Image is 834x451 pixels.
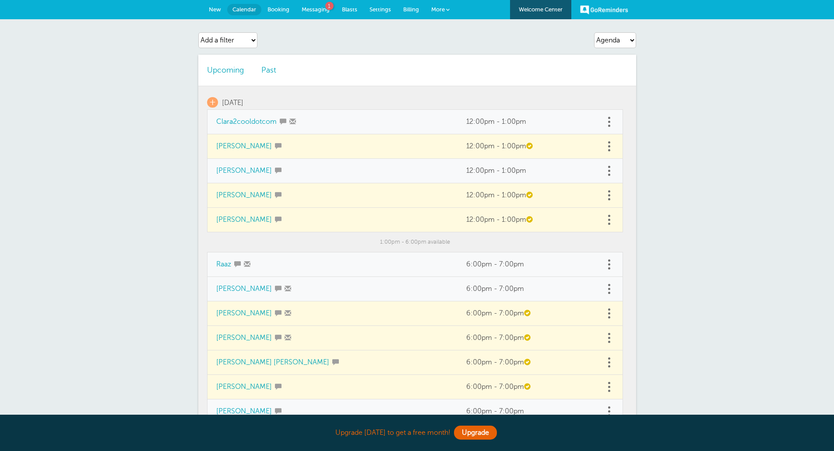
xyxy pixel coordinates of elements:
span: This customer will get reminders via SMS/text for this appointment. (You can hide these icons und... [274,216,282,222]
td: 6:00pm - 7:00pm [457,399,605,424]
td: 12:00pm - 1:00pm [457,208,605,232]
a: [PERSON_NAME] [216,216,272,224]
td: 12:00pm - 1:00pm [457,134,605,159]
span: This customer will get reminders via SMS/text for this appointment. (You can hide these icons und... [274,167,282,173]
span: Messaging [302,6,330,13]
span: This customer will get reminders via SMS/text for this appointment. (You can hide these icons und... [274,143,282,148]
span: This customer will get reminders via email for this appointment. (You can hide these icons under ... [283,285,291,291]
a: Upgrade [454,426,497,440]
span: Billing [403,6,419,13]
td: 12:00pm - 1:00pm [457,159,605,183]
a: [PERSON_NAME] [216,142,272,150]
td: 1:00pm - 6:00pm available [207,232,623,252]
span: Booking [267,6,289,13]
span: + [207,97,218,108]
span: This customer will get reminders via SMS/text for this appointment. (You can hide these icons und... [274,285,282,291]
td: 6:00pm - 7:00pm [457,326,605,350]
span: This customer will get reminders via SMS/text for this appointment. (You can hide these icons und... [233,261,241,266]
a: [PERSON_NAME] [216,383,272,391]
a: [PERSON_NAME] [216,407,272,415]
span: This customer will get reminders via email for this appointment. (You can hide these icons under ... [288,118,296,124]
a: [PERSON_NAME] [216,334,272,342]
span: More [431,6,445,13]
div: Upgrade [DATE] to get a free month! [198,423,636,442]
span: Blasts [342,6,357,13]
span: This customer will get reminders via email for this appointment. (You can hide these icons under ... [283,334,291,340]
td: 6:00pm - 7:00pm [457,375,605,399]
span: This customer will get reminders via email for this appointment. (You can hide these icons under ... [283,310,291,315]
a: [PERSON_NAME] [216,309,272,317]
td: 6:00pm - 7:00pm [457,350,605,375]
span: This customer will get reminders via SMS/text for this appointment. (You can hide these icons und... [274,192,282,197]
a: [PERSON_NAME] [PERSON_NAME] [216,358,329,366]
a: [PERSON_NAME] [216,191,272,199]
a: Clara2cooldotcom [216,118,277,126]
td: 6:00pm - 7:00pm [457,277,605,301]
span: This customer will get reminders via SMS/text for this appointment. (You can hide these icons und... [274,408,282,413]
span: This customer will get reminders via email for this appointment. (You can hide these icons under ... [243,261,250,266]
span: Settings [369,6,391,13]
span: This customer will get reminders via SMS/text for this appointment. (You can hide these icons und... [278,118,286,124]
a: + [DATE] [207,97,243,108]
span: This customer will get reminders via SMS/text for this appointment. (You can hide these icons und... [331,359,339,364]
span: Calendar [232,6,256,13]
span: New [209,6,221,13]
span: This customer will get reminders via SMS/text for this appointment. (You can hide these icons und... [274,334,282,340]
span: [DATE] [222,99,243,107]
a: [PERSON_NAME] [216,285,272,293]
a: [PERSON_NAME] [216,167,272,175]
td: 6:00pm - 7:00pm [457,252,605,277]
span: 1 [325,2,334,10]
a: Upcoming [207,66,244,74]
td: 6:00pm - 7:00pm [457,301,605,326]
a: Past [261,66,276,74]
span: This customer will get reminders via SMS/text for this appointment. (You can hide these icons und... [274,383,282,389]
span: This customer will get reminders via SMS/text for this appointment. (You can hide these icons und... [274,310,282,315]
td: 12:00pm - 1:00pm [457,110,605,134]
a: Raaz [216,260,231,268]
td: 12:00pm - 1:00pm [457,183,605,208]
a: Calendar [227,4,261,15]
